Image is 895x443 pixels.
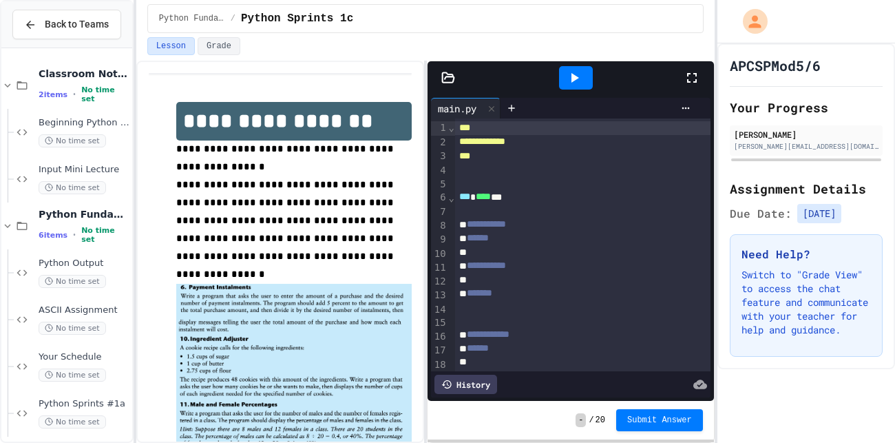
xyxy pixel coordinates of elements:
span: Your Schedule [39,351,129,363]
span: Python Fundamentals [39,208,129,220]
iframe: chat widget [781,328,881,387]
span: No time set [39,369,106,382]
span: Python Fundamentals [159,13,225,24]
span: 6 items [39,231,67,240]
div: 10 [431,247,448,261]
span: ASCII Assignment [39,305,129,316]
p: Switch to "Grade View" to access the chat feature and communicate with your teacher for help and ... [741,268,871,337]
span: Back to Teams [45,17,109,32]
span: Due Date: [730,205,792,222]
h3: Need Help? [741,246,871,262]
div: 14 [431,303,448,317]
div: 11 [431,261,448,276]
span: Classroom Notes [39,68,129,80]
span: Fold line [448,122,455,133]
div: [PERSON_NAME] [734,128,878,141]
span: • [73,89,76,100]
h2: Your Progress [730,98,883,117]
span: No time set [39,181,106,194]
span: No time set [39,275,106,288]
div: 16 [431,330,448,344]
div: 9 [431,233,448,247]
div: 13 [431,289,448,303]
div: 1 [431,121,448,136]
span: Fold line [448,192,455,203]
button: Lesson [147,37,195,55]
span: Beginning Python Demo [39,117,129,129]
span: / [231,13,235,24]
div: 3 [431,150,448,164]
span: No time set [39,322,106,335]
span: - [576,413,586,427]
span: 20 [596,415,605,426]
span: [DATE] [797,204,841,223]
button: Back to Teams [12,10,121,39]
div: main.py [431,98,501,119]
span: No time set [39,134,106,147]
div: [PERSON_NAME][EMAIL_ADDRESS][DOMAIN_NAME] [734,141,878,152]
div: 2 [431,136,448,150]
span: Submit Answer [627,415,692,426]
div: 17 [431,344,448,358]
div: 7 [431,205,448,219]
div: 8 [431,219,448,234]
span: Python Sprints #1a [39,398,129,410]
button: Grade [198,37,240,55]
span: / [589,415,593,426]
span: No time set [39,415,106,429]
span: Python Sprints 1c [241,10,353,27]
button: Submit Answer [616,409,703,431]
div: 18 [431,358,448,372]
span: No time set [81,85,129,103]
h2: Assignment Details [730,179,883,198]
div: 4 [431,164,448,178]
div: main.py [431,101,483,116]
div: 12 [431,275,448,289]
div: 5 [431,178,448,192]
div: 6 [431,191,448,205]
div: History [434,375,497,394]
iframe: chat widget [837,388,881,429]
span: Input Mini Lecture [39,164,129,176]
div: 15 [431,316,448,330]
span: 2 items [39,90,67,99]
div: My Account [728,6,771,37]
span: Python Output [39,258,129,269]
span: • [73,229,76,240]
h1: APCSPMod5/6 [730,56,821,75]
span: No time set [81,226,129,244]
